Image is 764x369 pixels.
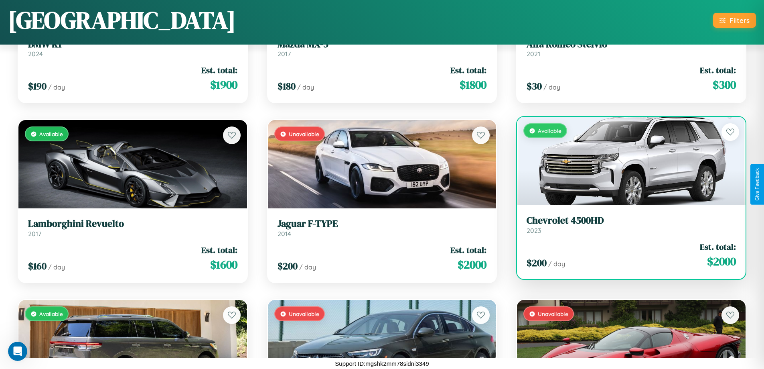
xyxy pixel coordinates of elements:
span: $ 30 [527,80,542,93]
button: Filters [713,13,756,28]
span: $ 300 [713,77,736,93]
span: Available [538,127,561,134]
span: Est. total: [450,244,486,256]
span: Available [39,310,63,317]
span: / day [299,263,316,271]
span: 2017 [28,230,41,238]
span: 2017 [278,50,291,58]
span: Unavailable [289,130,319,137]
a: Chevrolet 4500HD2023 [527,215,736,234]
span: 2023 [527,226,541,234]
span: $ 2000 [458,257,486,273]
h3: Jaguar F-TYPE [278,218,487,230]
span: / day [543,83,560,91]
span: / day [48,263,65,271]
span: / day [548,260,565,268]
span: Est. total: [450,64,486,76]
a: BMW K12024 [28,39,237,58]
span: Est. total: [201,244,237,256]
iframe: Intercom live chat [8,342,27,361]
h1: [GEOGRAPHIC_DATA] [8,4,236,37]
span: 2024 [28,50,43,58]
a: Mazda MX-52017 [278,39,487,58]
span: 2021 [527,50,540,58]
span: $ 200 [278,259,298,273]
span: $ 190 [28,80,47,93]
span: Est. total: [201,64,237,76]
span: $ 180 [278,80,296,93]
div: Give Feedback [754,168,760,201]
span: $ 200 [527,256,547,269]
a: Jaguar F-TYPE2014 [278,218,487,238]
span: $ 160 [28,259,47,273]
span: / day [297,83,314,91]
span: Est. total: [700,64,736,76]
span: $ 1600 [210,257,237,273]
a: Lamborghini Revuelto2017 [28,218,237,238]
span: Unavailable [538,310,568,317]
span: $ 2000 [707,253,736,269]
h3: Chevrolet 4500HD [527,215,736,226]
div: Filters [730,16,750,24]
a: Alfa Romeo Stelvio2021 [527,39,736,58]
p: Support ID: mgshk2mm78sidni3349 [335,358,429,369]
span: $ 1900 [210,77,237,93]
span: Est. total: [700,241,736,253]
span: $ 1800 [460,77,486,93]
span: Unavailable [289,310,319,317]
span: 2014 [278,230,291,238]
span: / day [48,83,65,91]
span: Available [39,130,63,137]
h3: Lamborghini Revuelto [28,218,237,230]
